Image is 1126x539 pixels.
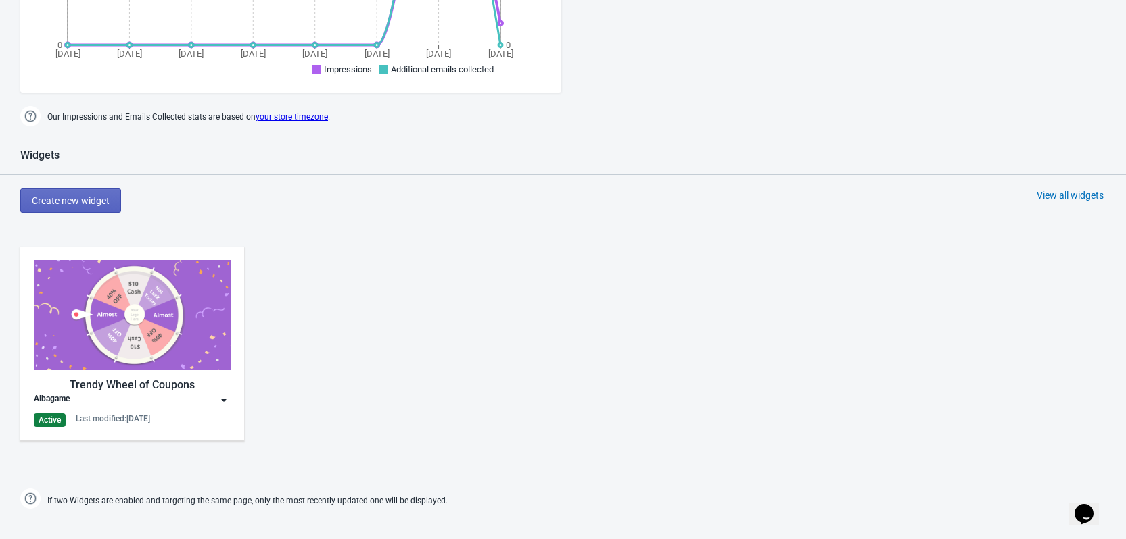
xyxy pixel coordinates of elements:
tspan: [DATE] [117,49,142,59]
span: Additional emails collected [391,64,494,74]
tspan: [DATE] [488,49,513,59]
span: Our Impressions and Emails Collected stats are based on . [47,106,330,128]
tspan: [DATE] [365,49,390,59]
tspan: [DATE] [241,49,266,59]
span: Impressions [324,64,372,74]
div: Last modified: [DATE] [76,413,150,424]
img: trendy_game.png [34,260,231,370]
button: Create new widget [20,188,121,213]
img: help.png [20,488,41,509]
tspan: [DATE] [55,49,80,59]
tspan: 0 [57,40,62,50]
a: your store timezone [256,112,328,122]
div: Active [34,413,66,427]
div: Albagame [34,393,70,407]
tspan: [DATE] [426,49,451,59]
tspan: [DATE] [302,49,327,59]
tspan: 0 [506,40,511,50]
span: Create new widget [32,195,110,206]
img: dropdown.png [217,393,231,407]
iframe: chat widget [1069,485,1112,525]
div: Trendy Wheel of Coupons [34,377,231,393]
tspan: [DATE] [179,49,204,59]
span: If two Widgets are enabled and targeting the same page, only the most recently updated one will b... [47,490,448,512]
img: help.png [20,106,41,126]
div: View all widgets [1037,188,1104,202]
